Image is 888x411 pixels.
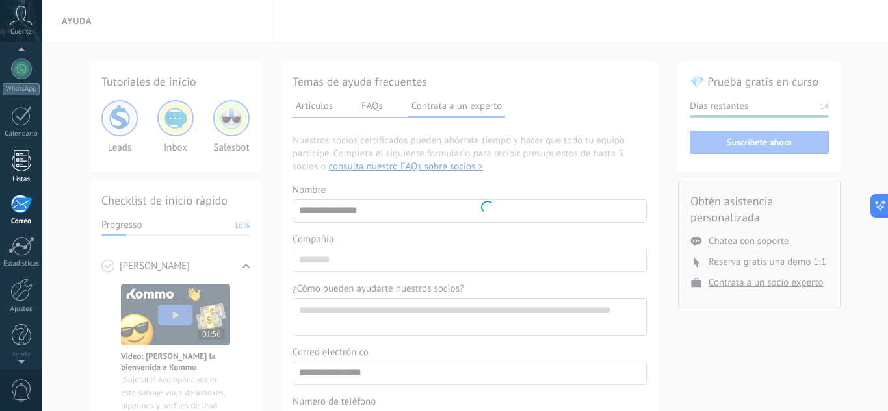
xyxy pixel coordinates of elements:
[3,260,40,268] div: Estadísticas
[10,28,32,36] span: Cuenta
[3,130,40,138] div: Calendario
[3,175,40,184] div: Listas
[3,83,40,95] div: WhatsApp
[3,305,40,314] div: Ajustes
[3,218,40,226] div: Correo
